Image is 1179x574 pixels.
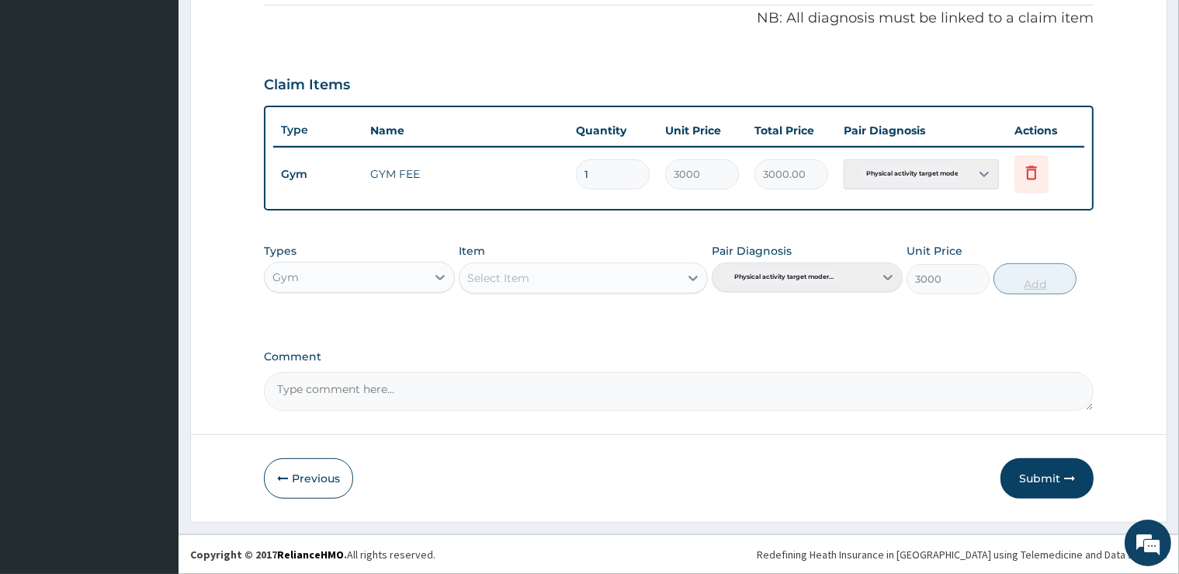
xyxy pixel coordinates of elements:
[190,548,347,562] strong: Copyright © 2017 .
[836,115,1007,146] th: Pair Diagnosis
[264,245,296,258] label: Types
[273,160,362,189] td: Gym
[1007,115,1084,146] th: Actions
[568,115,657,146] th: Quantity
[459,243,485,259] label: Item
[1000,458,1094,499] button: Submit
[993,263,1077,294] button: Add
[362,158,567,190] td: GYM FEE
[747,115,836,146] th: Total Price
[90,182,214,339] span: We're online!
[264,350,1093,364] label: Comment
[264,9,1093,29] p: NB: All diagnosis must be linked to a claim item
[264,77,350,94] h3: Claim Items
[255,8,292,45] div: Minimize live chat window
[264,458,353,499] button: Previous
[467,270,529,286] div: Select Item
[8,397,296,451] textarea: Type your message and hit 'Enter'
[272,270,299,285] div: Gym
[29,78,63,117] img: d_794563401_company_1708531726252_794563401
[907,243,962,259] label: Unit Price
[712,243,792,259] label: Pair Diagnosis
[362,115,567,146] th: Name
[81,87,261,107] div: Chat with us now
[657,115,747,146] th: Unit Price
[179,534,1179,574] footer: All rights reserved.
[277,548,344,562] a: RelianceHMO
[757,547,1167,562] div: Redefining Heath Insurance in [GEOGRAPHIC_DATA] using Telemedicine and Data Science!
[273,116,362,144] th: Type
